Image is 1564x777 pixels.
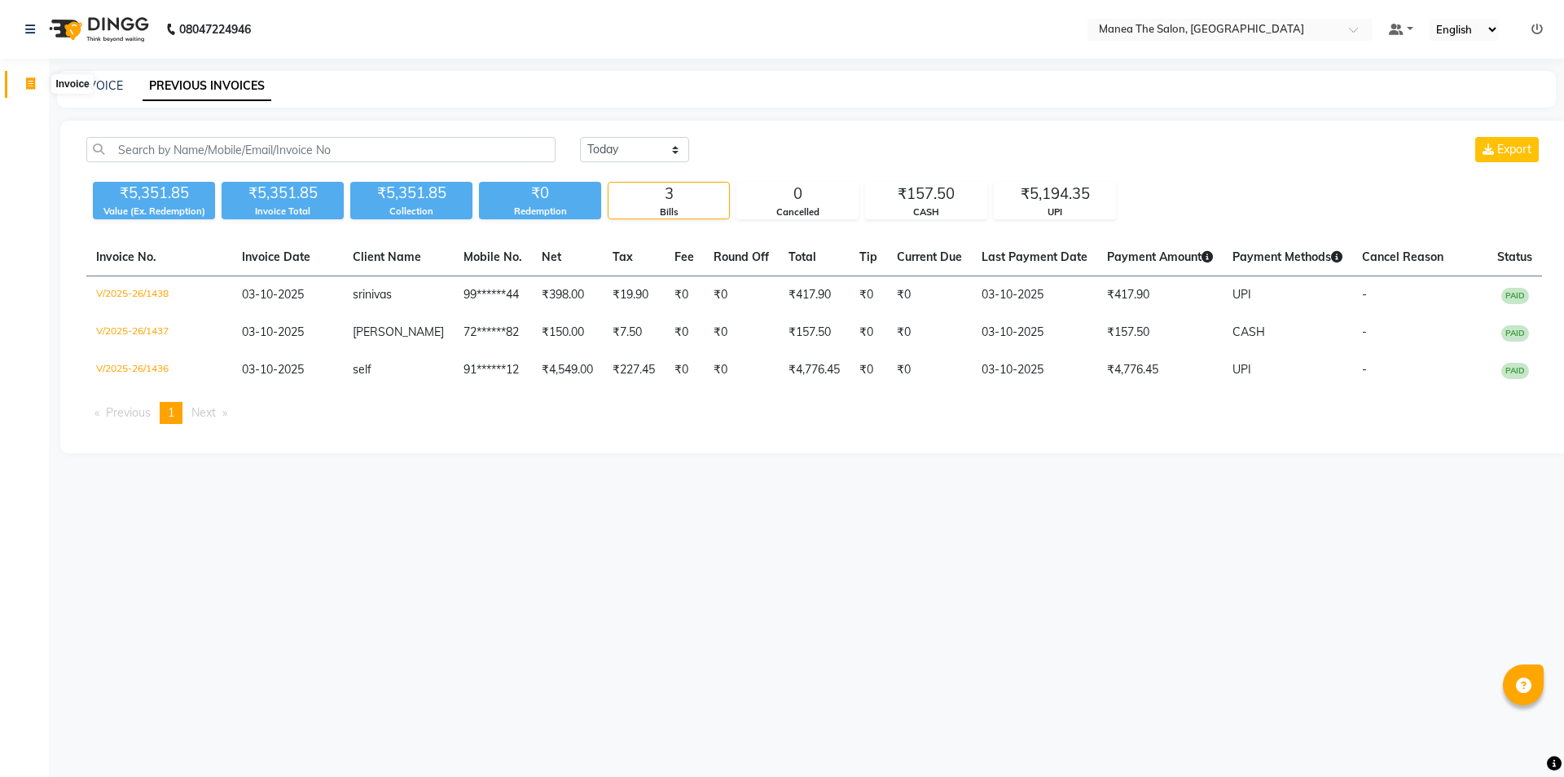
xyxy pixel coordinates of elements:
[479,182,601,205] div: ₹0
[603,276,665,315] td: ₹19.90
[1362,287,1367,302] span: -
[353,249,421,264] span: Client Name
[1097,314,1223,351] td: ₹157.50
[242,324,304,339] span: 03-10-2025
[1501,363,1529,379] span: PAID
[665,276,704,315] td: ₹0
[1497,142,1531,157] span: Export
[1362,249,1443,264] span: Cancel Reason
[995,183,1115,205] div: ₹5,194.35
[897,249,962,264] span: Current Due
[887,351,972,389] td: ₹0
[1501,325,1529,342] span: PAID
[603,351,665,389] td: ₹227.45
[242,287,304,302] span: 03-10-2025
[463,249,522,264] span: Mobile No.
[532,351,603,389] td: ₹4,549.00
[86,276,232,315] td: V/2025-26/1438
[1107,249,1213,264] span: Payment Amount
[737,205,858,219] div: Cancelled
[608,205,729,219] div: Bills
[608,183,729,205] div: 3
[42,7,153,52] img: logo
[1097,351,1223,389] td: ₹4,776.45
[532,276,603,315] td: ₹398.00
[779,314,850,351] td: ₹157.50
[779,276,850,315] td: ₹417.90
[613,249,633,264] span: Tax
[1232,287,1251,302] span: UPI
[866,183,986,205] div: ₹157.50
[887,276,972,315] td: ₹0
[86,314,232,351] td: V/2025-26/1437
[168,405,174,420] span: 1
[779,351,850,389] td: ₹4,776.45
[242,249,310,264] span: Invoice Date
[222,205,344,219] div: Invoice Total
[859,249,877,264] span: Tip
[704,351,779,389] td: ₹0
[479,205,601,219] div: Redemption
[1501,288,1529,304] span: PAID
[972,276,1097,315] td: 03-10-2025
[350,182,472,205] div: ₹5,351.85
[603,314,665,351] td: ₹7.50
[665,351,704,389] td: ₹0
[1497,249,1532,264] span: Status
[1362,324,1367,339] span: -
[850,314,887,351] td: ₹0
[86,402,1542,424] nav: Pagination
[532,314,603,351] td: ₹150.00
[353,324,444,339] span: [PERSON_NAME]
[1362,362,1367,377] span: -
[1496,712,1548,761] iframe: chat widget
[982,249,1087,264] span: Last Payment Date
[353,287,392,302] span: srinivas
[86,137,556,162] input: Search by Name/Mobile/Email/Invoice No
[143,72,271,101] a: PREVIOUS INVOICES
[704,314,779,351] td: ₹0
[353,362,371,377] span: self
[665,314,704,351] td: ₹0
[1475,137,1539,162] button: Export
[1232,324,1265,339] span: CASH
[972,314,1097,351] td: 03-10-2025
[86,351,232,389] td: V/2025-26/1436
[1232,249,1342,264] span: Payment Methods
[191,405,216,420] span: Next
[789,249,816,264] span: Total
[704,276,779,315] td: ₹0
[714,249,769,264] span: Round Off
[995,205,1115,219] div: UPI
[93,182,215,205] div: ₹5,351.85
[242,362,304,377] span: 03-10-2025
[542,249,561,264] span: Net
[1232,362,1251,377] span: UPI
[850,351,887,389] td: ₹0
[106,405,151,420] span: Previous
[674,249,694,264] span: Fee
[350,205,472,219] div: Collection
[96,249,156,264] span: Invoice No.
[737,183,858,205] div: 0
[93,205,215,219] div: Value (Ex. Redemption)
[1097,276,1223,315] td: ₹417.90
[850,276,887,315] td: ₹0
[222,182,344,205] div: ₹5,351.85
[866,205,986,219] div: CASH
[887,314,972,351] td: ₹0
[179,7,251,52] b: 08047224946
[972,351,1097,389] td: 03-10-2025
[51,74,93,94] div: Invoice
